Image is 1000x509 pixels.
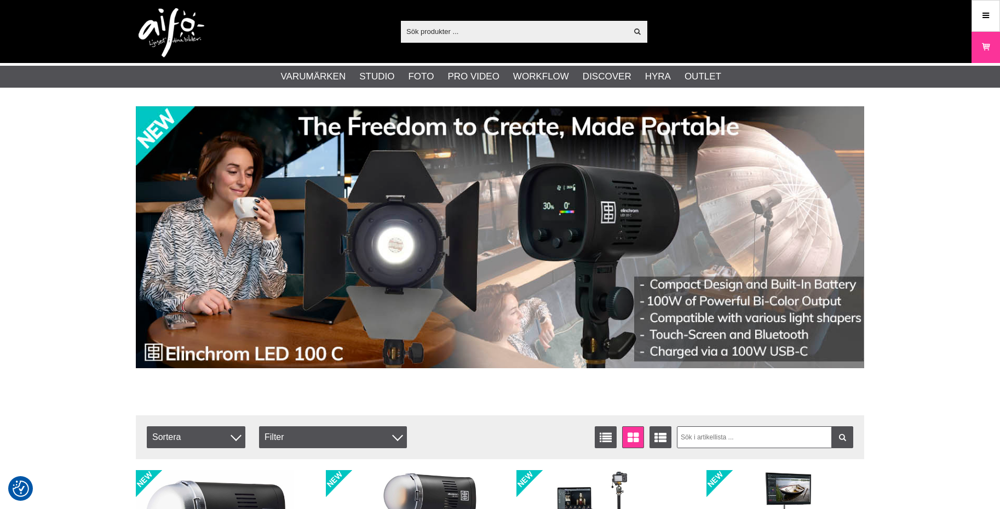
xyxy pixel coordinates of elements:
[139,8,204,58] img: logo.png
[281,70,346,84] a: Varumärken
[650,426,671,448] a: Utökad listvisning
[831,426,853,448] a: Filtrera
[259,426,407,448] div: Filter
[401,23,627,39] input: Sök produkter ...
[359,70,394,84] a: Studio
[13,481,29,497] img: Revisit consent button
[447,70,499,84] a: Pro Video
[583,70,631,84] a: Discover
[513,70,569,84] a: Workflow
[677,426,854,448] input: Sök i artikellista ...
[645,70,671,84] a: Hyra
[136,106,864,368] img: Annons:002 banner-elin-led100c11390x.jpg
[595,426,617,448] a: Listvisning
[13,479,29,499] button: Samtyckesinställningar
[685,70,721,84] a: Outlet
[622,426,644,448] a: Fönstervisning
[408,70,434,84] a: Foto
[147,426,245,448] span: Sortera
